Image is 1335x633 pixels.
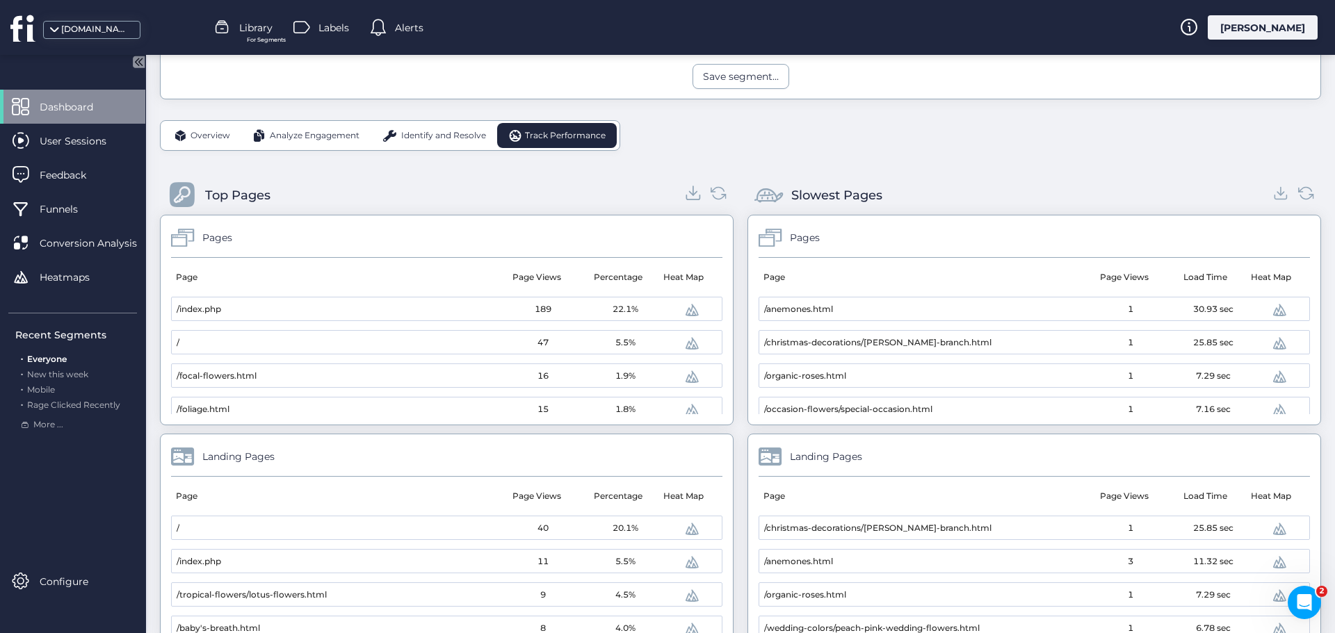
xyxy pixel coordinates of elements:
span: New this week [27,369,88,379]
span: 5.5% [615,555,636,568]
span: More ... [33,418,63,431]
span: 30.93 sec [1193,303,1233,316]
span: User Sessions [40,133,127,149]
span: 7.16 sec [1196,403,1231,416]
span: 4.5% [615,589,636,602]
mat-header-cell: Load Time [1165,477,1246,516]
div: Top Pages [205,186,270,205]
span: 1 [1128,336,1133,350]
span: /index.php [177,303,221,316]
div: Slowest Pages [791,186,882,205]
span: 20.1% [613,522,638,535]
div: Recent Segments [15,327,137,343]
span: 2 [1316,586,1327,597]
span: /foliage.html [177,403,229,416]
span: 25.85 sec [1193,336,1233,350]
span: Configure [40,574,109,589]
span: 11 [537,555,549,568]
span: Rage Clicked Recently [27,400,120,410]
span: 25.85 sec [1193,522,1233,535]
span: /christmas-decorations/[PERSON_NAME]-branch.html [764,522,992,535]
span: Feedback [40,167,107,183]
span: 1.8% [615,403,636,416]
mat-header-cell: Page Views [1083,477,1165,516]
div: [DOMAIN_NAME] [61,23,131,36]
mat-header-cell: Heat Map [658,477,713,516]
span: 189 [535,303,551,316]
div: Save segment... [703,69,779,84]
span: 1 [1128,303,1133,316]
span: 22.1% [613,303,638,316]
span: /tropical-flowers/lotus-flowers.html [177,589,327,602]
span: /organic-roses.html [764,589,846,602]
span: 15 [537,403,549,416]
span: /organic-roses.html [764,370,846,383]
span: /index.php [177,555,221,568]
mat-header-cell: Load Time [1165,258,1246,297]
span: . [21,397,23,410]
span: /christmas-decorations/[PERSON_NAME]-branch.html [764,336,992,350]
span: Funnels [40,202,99,217]
mat-header-cell: Page Views [496,258,577,297]
span: Heatmaps [40,270,111,285]
span: Identify and Resolve [401,129,486,142]
span: Labels [318,20,349,35]
span: Everyone [27,354,67,364]
mat-header-cell: Heat Map [658,258,713,297]
span: 11.32 sec [1193,555,1233,568]
span: Library [239,20,273,35]
mat-header-cell: Page [171,258,496,297]
mat-header-cell: Percentage [577,477,658,516]
span: 1 [1128,370,1133,383]
span: . [21,381,23,395]
span: . [21,351,23,364]
span: Alerts [395,20,423,35]
span: Conversion Analysis [40,236,158,251]
span: Mobile [27,384,55,395]
mat-header-cell: Heat Map [1246,477,1300,516]
mat-header-cell: Percentage [577,258,658,297]
span: Track Performance [525,129,606,142]
span: 40 [537,522,549,535]
span: /anemones.html [764,303,833,316]
span: 9 [540,589,546,602]
span: / [177,522,179,535]
span: 1.9% [615,370,636,383]
div: Landing Pages [202,449,275,464]
span: 1 [1128,522,1133,535]
span: /occasion-flowers/special-occasion.html [764,403,932,416]
mat-header-cell: Page [171,477,496,516]
div: [PERSON_NAME] [1208,15,1318,40]
span: Overview [191,129,230,142]
mat-header-cell: Page Views [1083,258,1165,297]
span: 3 [1128,555,1133,568]
div: Landing Pages [790,449,862,464]
span: 47 [537,336,549,350]
div: Pages [790,230,820,245]
div: Pages [202,230,232,245]
span: 1 [1128,403,1133,416]
span: Dashboard [40,99,114,115]
mat-header-cell: Page [759,258,1083,297]
span: 16 [537,370,549,383]
span: / [177,336,179,350]
span: For Segments [247,35,286,44]
span: 1 [1128,589,1133,602]
span: /focal-flowers.html [177,370,257,383]
span: 5.5% [615,336,636,350]
span: 7.29 sec [1196,589,1231,602]
span: /anemones.html [764,555,833,568]
span: Analyze Engagement [270,129,359,142]
span: . [21,366,23,379]
span: 7.29 sec [1196,370,1231,383]
mat-header-cell: Page Views [496,477,577,516]
mat-header-cell: Heat Map [1246,258,1300,297]
iframe: Intercom live chat [1288,586,1321,619]
mat-header-cell: Page [759,477,1083,516]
